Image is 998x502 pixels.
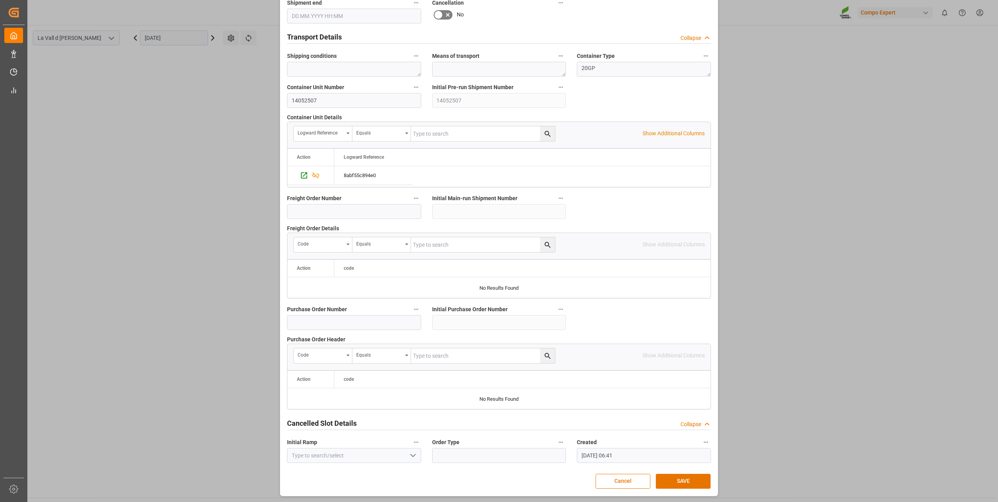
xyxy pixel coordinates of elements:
[701,51,711,61] button: Container Type
[352,126,411,141] button: open menu
[334,166,413,185] div: 8abf55c894e0
[294,348,352,363] button: open menu
[287,438,317,446] span: Initial Ramp
[294,237,352,252] button: open menu
[287,113,342,122] span: Container Unit Details
[556,193,566,203] button: Initial Main-run Shipment Number
[540,348,555,363] button: search button
[680,34,701,42] div: Collapse
[352,237,411,252] button: open menu
[411,126,555,141] input: Type to search
[411,51,421,61] button: Shipping conditions
[596,474,650,489] button: Cancel
[287,166,334,185] div: Press SPACE to select this row.
[556,437,566,447] button: Order Type
[432,52,479,60] span: Means of transport
[344,265,354,271] span: code
[287,32,342,42] h2: Transport Details
[411,193,421,203] button: Freight Order Number
[656,474,711,489] button: SAVE
[432,83,513,91] span: Initial Pre-run Shipment Number
[577,448,711,463] input: DD.MM.YYYY HH:MM
[297,154,311,160] div: Action
[294,126,352,141] button: open menu
[344,376,354,382] span: code
[356,238,402,247] div: Equals
[287,418,357,428] h2: Cancelled Slot Details
[411,237,555,252] input: Type to search
[432,194,517,203] span: Initial Main-run Shipment Number
[540,126,555,141] button: search button
[287,305,347,314] span: Purchase Order Number
[352,348,411,363] button: open menu
[556,51,566,61] button: Means of transport
[334,166,413,185] div: Press SPACE to select this row.
[298,238,344,247] div: code
[457,11,464,19] span: No
[577,438,597,446] span: Created
[287,448,421,463] input: Type to search/select
[297,265,311,271] div: Action
[287,83,344,91] span: Container Unit Number
[432,438,460,446] span: Order Type
[356,350,402,359] div: Equals
[411,304,421,314] button: Purchase Order Number
[356,127,402,136] div: Equals
[287,194,341,203] span: Freight Order Number
[298,350,344,359] div: code
[287,9,421,23] input: DD.MM.YYYY HH:MM
[298,127,344,136] div: Logward Reference
[411,437,421,447] button: Initial Ramp
[577,52,615,60] span: Container Type
[406,450,418,462] button: open menu
[344,154,384,160] span: Logward Reference
[287,52,337,60] span: Shipping conditions
[287,224,339,233] span: Freight Order Details
[556,82,566,92] button: Initial Pre-run Shipment Number
[701,437,711,447] button: Created
[680,420,701,428] div: Collapse
[540,237,555,252] button: search button
[411,348,555,363] input: Type to search
[411,82,421,92] button: Container Unit Number
[556,304,566,314] button: Initial Purchase Order Number
[432,305,508,314] span: Initial Purchase Order Number
[287,335,345,344] span: Purchase Order Header
[643,129,705,138] p: Show Additional Columns
[577,62,711,77] textarea: 20GP
[297,376,311,382] div: Action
